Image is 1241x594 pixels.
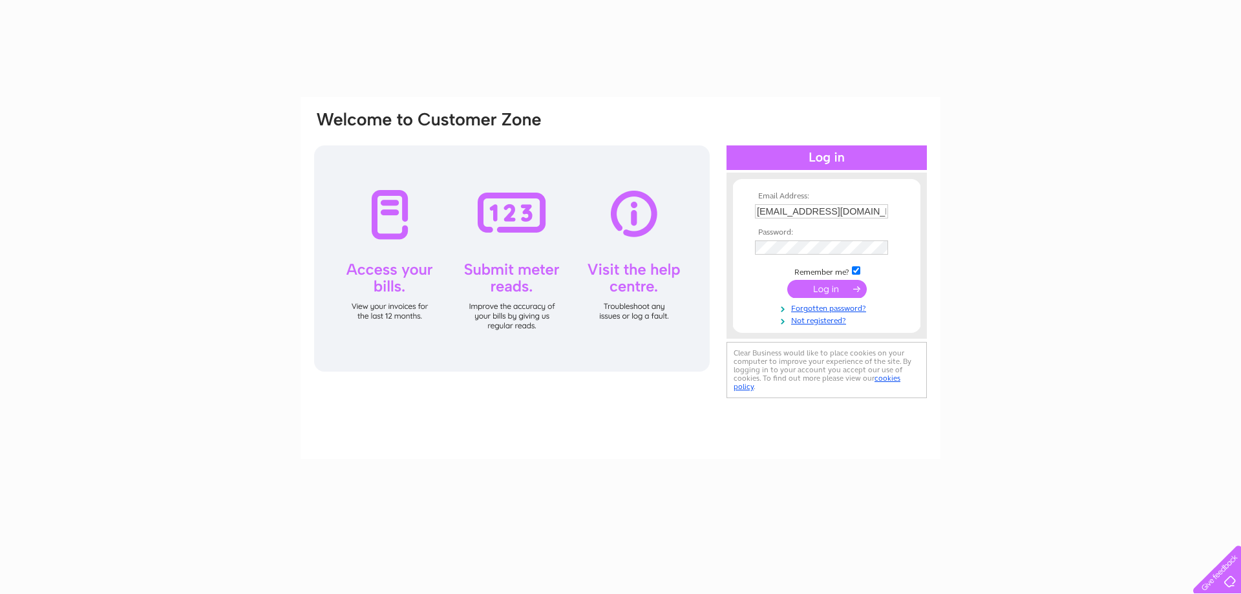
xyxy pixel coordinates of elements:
a: Not registered? [755,313,902,326]
a: cookies policy [734,374,900,391]
div: Clear Business would like to place cookies on your computer to improve your experience of the sit... [727,342,927,398]
input: Submit [787,280,867,298]
a: Forgotten password? [755,301,902,313]
th: Email Address: [752,192,902,201]
th: Password: [752,228,902,237]
td: Remember me? [752,264,902,277]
